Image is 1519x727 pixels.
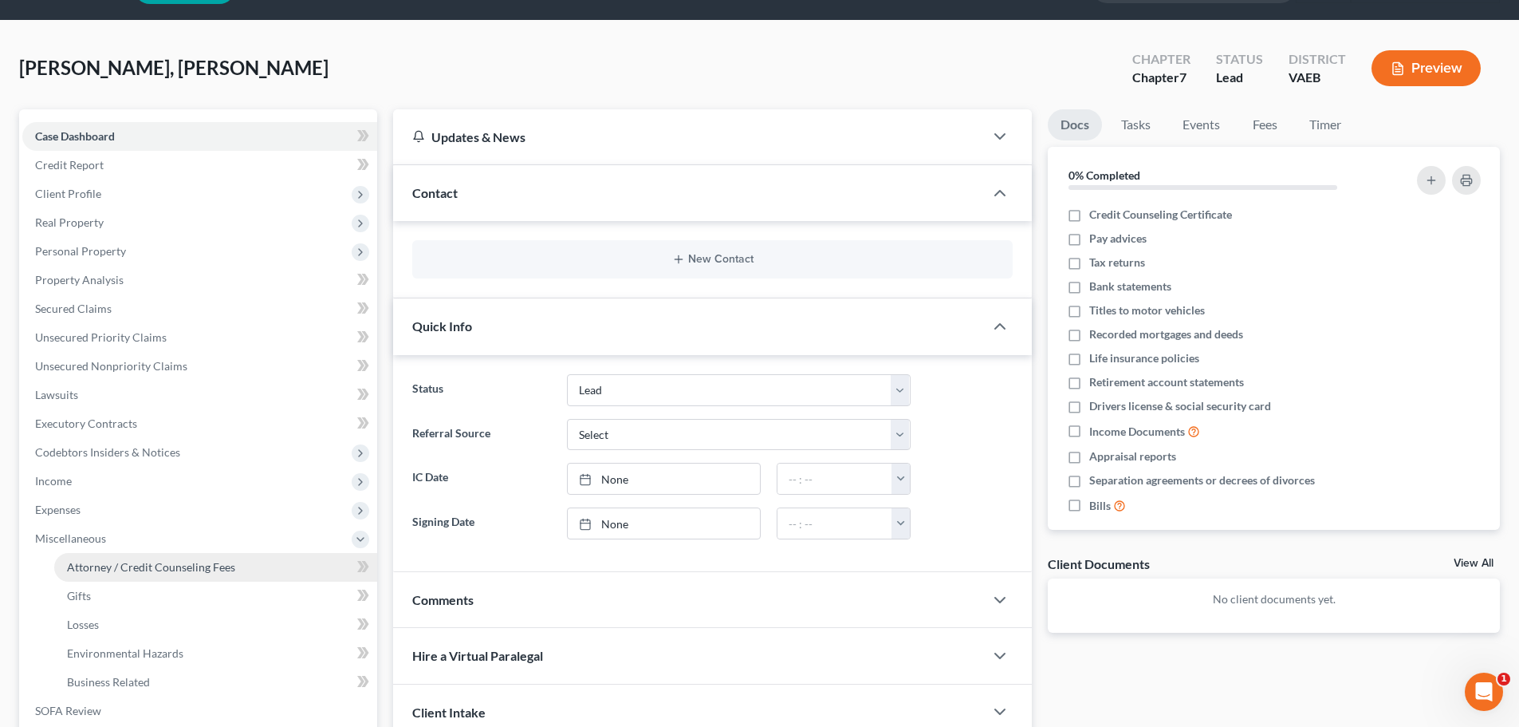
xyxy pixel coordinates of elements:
[67,646,183,660] span: Environmental Hazards
[1089,255,1145,271] span: Tax returns
[22,266,377,294] a: Property Analysis
[22,122,377,151] a: Case Dashboard
[1048,109,1102,140] a: Docs
[404,374,558,406] label: Status
[1061,591,1487,607] p: No client documents yet.
[1497,673,1510,686] span: 1
[67,589,91,603] span: Gifts
[1371,50,1481,86] button: Preview
[1170,109,1233,140] a: Events
[35,531,106,545] span: Miscellaneous
[22,323,377,352] a: Unsecured Priority Claims
[412,128,965,145] div: Updates & News
[1289,69,1346,87] div: VAEB
[35,244,126,258] span: Personal Property
[22,697,377,725] a: SOFA Review
[568,508,760,539] a: None
[35,503,81,516] span: Expenses
[35,330,167,344] span: Unsecured Priority Claims
[412,592,474,607] span: Comments
[1089,207,1232,223] span: Credit Counseling Certificate
[35,474,72,488] span: Income
[54,610,377,639] a: Losses
[35,302,112,315] span: Secured Claims
[1089,472,1315,488] span: Separation agreements or decrees of divorces
[67,618,99,631] span: Losses
[568,464,760,494] a: None
[22,151,377,180] a: Credit Report
[1297,109,1354,140] a: Timer
[35,158,104,172] span: Credit Report
[1239,109,1290,140] a: Fees
[19,56,329,79] span: [PERSON_NAME], [PERSON_NAME]
[1216,69,1263,87] div: Lead
[22,409,377,438] a: Executory Contracts
[777,464,892,494] input: -- : --
[1089,448,1176,464] span: Appraisal reports
[404,463,558,495] label: IC Date
[54,639,377,668] a: Environmental Hazards
[404,508,558,539] label: Signing Date
[1089,398,1271,414] span: Drivers license & social security card
[35,388,78,401] span: Lawsuits
[1089,302,1205,318] span: Titles to motor vehicles
[1089,498,1111,514] span: Bills
[1068,168,1140,182] strong: 0% Completed
[1089,231,1147,247] span: Pay advices
[1216,50,1263,69] div: Status
[1454,558,1493,569] a: View All
[1048,555,1150,572] div: Client Documents
[412,705,486,720] span: Client Intake
[412,648,543,663] span: Hire a Virtual Paralegal
[404,419,558,451] label: Referral Source
[67,675,150,689] span: Business Related
[1289,50,1346,69] div: District
[35,417,137,430] span: Executory Contracts
[1179,69,1186,85] span: 7
[35,704,101,717] span: SOFA Review
[35,129,115,143] span: Case Dashboard
[54,668,377,697] a: Business Related
[412,318,472,334] span: Quick Info
[425,253,1000,266] button: New Contact
[22,294,377,323] a: Secured Claims
[1089,374,1244,390] span: Retirement account statements
[35,273,124,286] span: Property Analysis
[1089,350,1199,366] span: Life insurance policies
[22,381,377,409] a: Lawsuits
[54,582,377,610] a: Gifts
[1089,424,1185,440] span: Income Documents
[1132,69,1190,87] div: Chapter
[22,352,377,381] a: Unsecured Nonpriority Claims
[35,215,104,229] span: Real Property
[35,445,180,459] span: Codebtors Insiders & Notices
[777,508,892,539] input: -- : --
[35,359,187,373] span: Unsecured Nonpriority Claims
[67,560,235,574] span: Attorney / Credit Counseling Fees
[1132,50,1190,69] div: Chapter
[412,185,458,200] span: Contact
[1108,109,1163,140] a: Tasks
[35,187,101,200] span: Client Profile
[1089,326,1243,342] span: Recorded mortgages and deeds
[1465,673,1503,711] iframe: Intercom live chat
[1089,279,1171,294] span: Bank statements
[54,553,377,582] a: Attorney / Credit Counseling Fees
